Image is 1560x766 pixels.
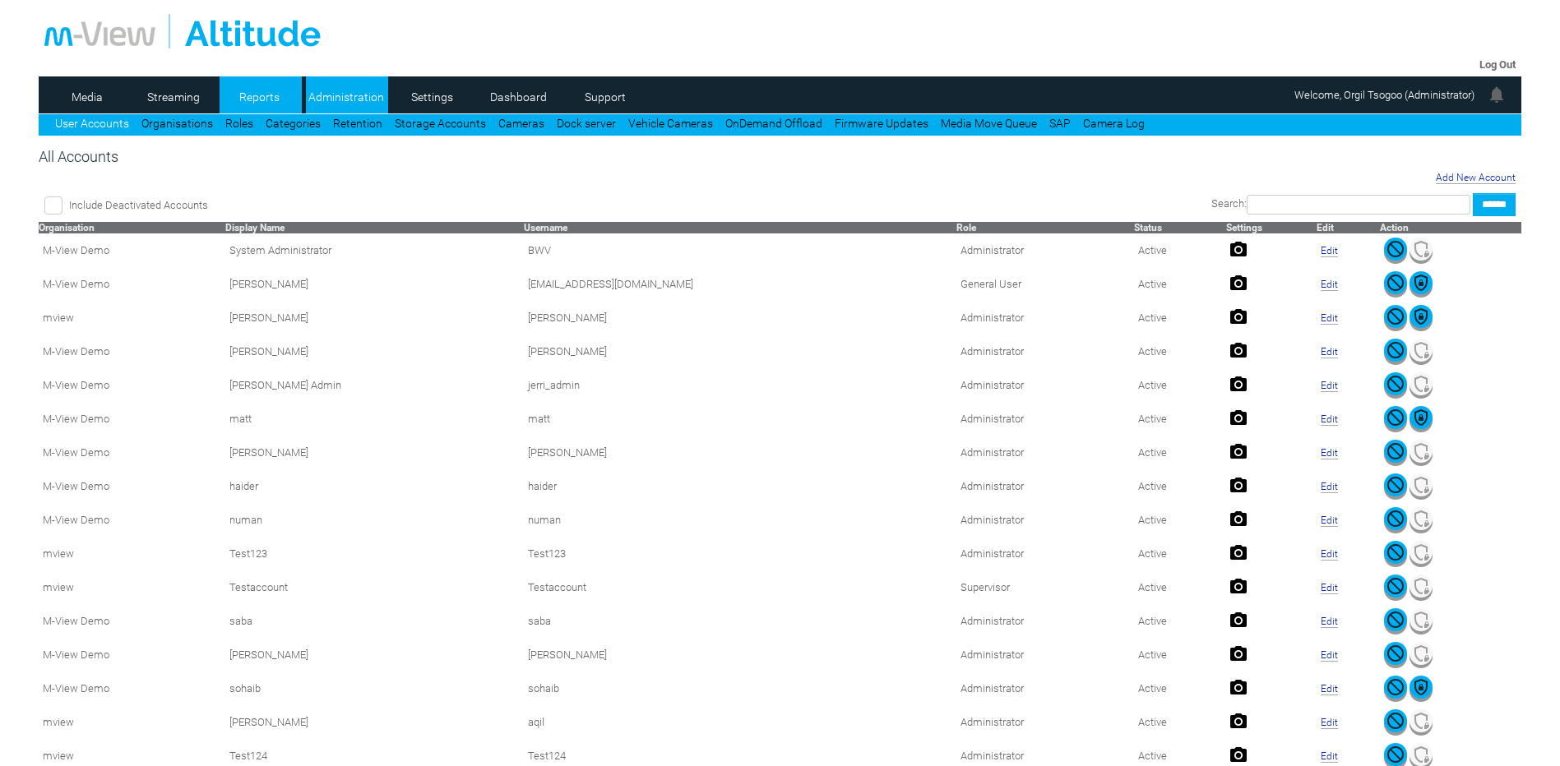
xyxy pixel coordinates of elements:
a: Display Name [225,222,285,233]
span: M-View Demo [43,682,109,694]
img: user-active-green-icon.svg [1384,574,1407,598]
span: Contact Method: SMS and Email [229,345,308,358]
img: camera24.png [1230,477,1247,493]
a: Deactivate [1384,588,1407,600]
a: SAP [1049,117,1071,130]
a: Edit [1321,279,1338,291]
img: camera24.png [1230,510,1247,527]
a: MFA Not Set [1410,352,1433,364]
span: M-View Demo [43,413,109,425]
img: user-active-green-icon.svg [1384,271,1407,294]
td: Administrator [956,671,1135,705]
a: MFA Not Set [1410,588,1433,600]
img: user-active-green-icon.svg [1384,608,1407,631]
a: Edit [1321,481,1338,493]
span: M-View Demo [43,514,109,526]
a: Media [47,85,127,109]
span: Contact Method: SMS and Email [229,446,308,459]
span: Contact Method: SMS and Email [229,682,261,694]
span: M-View Demo [43,480,109,492]
a: MFA Not Set [1410,722,1433,735]
span: M-View Demo [43,244,109,256]
a: Username [524,222,567,233]
a: Edit [1321,548,1338,561]
span: jerri_admin [528,379,580,391]
a: Edit [1321,413,1338,426]
a: Reset MFA [1410,318,1433,330]
img: mfa-shield-white-icon.svg [1410,372,1433,395]
a: Media Move Queue [941,117,1037,130]
a: MFA Not Set [1410,453,1433,465]
a: Support [565,85,645,109]
img: camera24.png [1230,611,1247,628]
a: Vehicle Cameras [628,117,713,130]
img: user-active-green-icon.svg [1384,305,1407,328]
a: Camera Log [1083,117,1145,130]
a: Deactivate [1384,621,1407,634]
a: Edit [1321,380,1338,392]
a: OnDemand Offload [725,117,822,130]
span: Include Deactivated Accounts [69,199,208,211]
th: Edit [1317,222,1380,233]
img: user-active-green-icon.svg [1384,372,1407,395]
td: Administrator [956,469,1135,503]
img: mfa-shield-white-icon.svg [1410,709,1433,732]
td: Active [1134,671,1226,705]
a: Deactivate [1384,352,1407,364]
span: M-View Demo [43,379,109,391]
span: Contact Method: SMS and Email [229,514,262,526]
img: camera24.png [1230,308,1247,325]
span: Contact Method: SMS and Email [229,480,258,492]
span: Contact Method: SMS and Email [229,379,341,391]
td: Administrator [956,301,1135,335]
a: MFA Not Set [1410,621,1433,634]
a: Edit [1321,649,1338,662]
img: mfa-shield-white-icon.svg [1410,541,1433,564]
span: Contact Method: SMS and Email [229,615,252,627]
img: user-active-green-icon.svg [1384,339,1407,362]
td: Administrator [956,638,1135,671]
a: Edit [1321,717,1338,729]
img: camera24.png [1230,275,1247,291]
span: M-View Demo [43,648,109,661]
a: Administration [306,85,386,109]
img: mfa-shield-green-icon.svg [1410,305,1433,328]
a: User Accounts [55,117,129,130]
a: Deactivate [1384,520,1407,533]
a: Deactivate [1384,655,1407,667]
th: Settings [1226,222,1317,233]
span: Contact Method: SMS and Email [229,413,252,425]
a: Edit [1321,346,1338,358]
span: matt [528,413,550,425]
td: Active [1134,436,1226,469]
a: Add New Account [1436,172,1516,184]
img: camera24.png [1230,409,1247,426]
a: Deactivate [1384,419,1407,431]
a: Status [1134,222,1162,233]
a: Role [956,222,976,233]
a: Deactivate [1384,251,1407,263]
a: MFA Not Set [1410,655,1433,667]
img: user-active-green-icon.svg [1384,440,1407,463]
a: Organisations [141,117,213,130]
span: M-View Demo [43,278,109,290]
a: Edit [1321,245,1338,257]
span: josh [528,446,607,459]
a: MFA Not Set [1410,251,1433,263]
a: MFA Not Set [1410,554,1433,566]
td: Active [1134,267,1226,301]
a: Deactivate [1384,318,1407,330]
a: Streaming [133,85,213,109]
img: user-active-green-icon.svg [1384,743,1407,766]
a: Edit [1321,447,1338,459]
td: Active [1134,301,1226,335]
img: user-active-green-icon.svg [1384,238,1407,261]
span: mview [43,547,74,560]
a: Deactivate [1384,385,1407,398]
span: M-View Demo [43,615,109,627]
span: mview [43,750,74,762]
img: mfa-shield-white-icon.svg [1410,339,1433,362]
a: Deactivate [1384,487,1407,499]
span: M-View Demo [43,345,109,358]
a: Edit [1321,750,1338,763]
